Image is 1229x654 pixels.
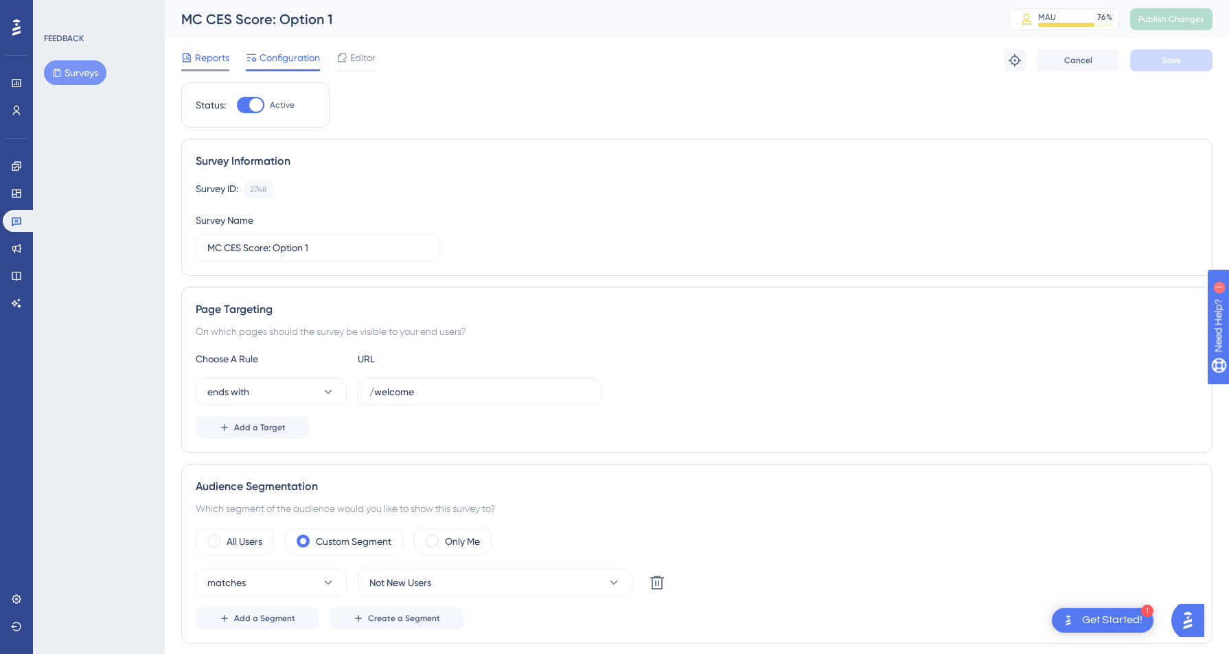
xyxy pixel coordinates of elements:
[369,574,431,591] span: Not New Users
[358,569,632,596] button: Not New Users
[196,153,1198,170] div: Survey Information
[196,323,1198,340] div: On which pages should the survey be visible to your end users?
[44,33,84,44] div: FEEDBACK
[234,613,295,624] span: Add a Segment
[207,240,428,255] input: Type your Survey name
[369,384,590,399] input: yourwebsite.com/path
[1130,8,1213,30] button: Publish Changes
[196,478,1198,495] div: Audience Segmentation
[207,574,246,591] span: matches
[1052,608,1153,633] div: Open Get Started! checklist, remaining modules: 1
[44,60,106,85] button: Surveys
[195,49,229,66] span: Reports
[270,100,295,110] span: Active
[234,422,286,433] span: Add a Target
[1097,12,1112,23] div: 76 %
[227,533,262,550] label: All Users
[196,500,1198,517] div: Which segment of the audience would you like to show this survey to?
[196,212,253,229] div: Survey Name
[1130,49,1213,71] button: Save
[368,613,440,624] span: Create a Segment
[250,184,267,195] div: 2748
[196,607,319,629] button: Add a Segment
[1171,600,1213,641] iframe: UserGuiding AI Assistant Launcher
[1064,55,1092,66] span: Cancel
[196,378,347,406] button: ends with
[95,7,100,18] div: 1
[196,97,226,113] div: Status:
[1060,612,1077,629] img: launcher-image-alternative-text
[1037,49,1119,71] button: Cancel
[1138,14,1204,25] span: Publish Changes
[260,49,320,66] span: Configuration
[196,301,1198,318] div: Page Targeting
[196,180,238,198] div: Survey ID:
[330,607,463,629] button: Create a Segment
[196,417,309,439] button: Add a Target
[181,10,975,29] div: MC CES Score: Option 1
[32,3,86,20] span: Need Help?
[1082,613,1142,628] div: Get Started!
[1141,605,1153,617] div: 1
[196,569,347,596] button: matches
[196,351,347,367] div: Choose A Rule
[445,533,480,550] label: Only Me
[358,351,509,367] div: URL
[350,49,376,66] span: Editor
[1162,55,1181,66] span: Save
[207,384,249,400] span: ends with
[316,533,391,550] label: Custom Segment
[1038,12,1056,23] div: MAU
